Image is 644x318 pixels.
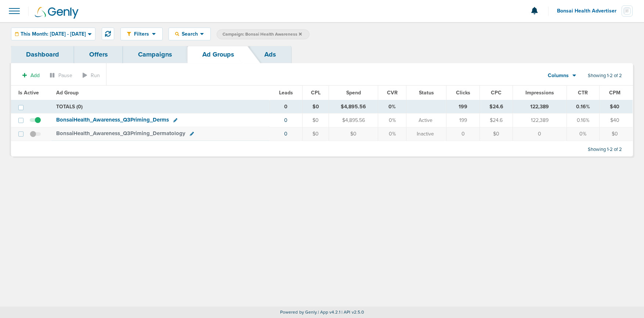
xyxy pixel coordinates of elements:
span: | API v2.5.0 [341,310,364,315]
span: Leads [279,90,293,96]
span: Filters [131,31,152,37]
span: Spend [346,90,361,96]
span: Ad Group [56,90,79,96]
span: Showing 1-2 of 2 [588,73,622,79]
span: Active [419,117,433,124]
a: Dashboard [11,46,74,63]
span: CPM [609,90,621,96]
td: 0% [378,127,406,141]
td: $4,895.56 [329,100,378,113]
td: $4,895.56 [329,113,378,127]
span: Bonsai Health Advertiser [557,8,622,14]
td: $0 [600,127,633,141]
td: $24.6 [480,113,513,127]
td: 122,389 [513,113,567,127]
span: CPL [311,90,321,96]
td: 0 [446,127,480,141]
span: BonsaiHealth_ Awareness_ Q3Priming_ Derms [56,116,169,123]
a: Offers [74,46,123,63]
td: $0 [480,127,513,141]
button: Add [18,70,44,81]
td: 0 [269,100,302,113]
span: This Month: [DATE] - [DATE] [21,32,86,37]
a: 0 [284,117,287,123]
span: | App v4.2.1 [318,310,340,315]
td: 0.16% [567,113,600,127]
td: 0 [513,127,567,141]
td: 199 [446,113,480,127]
span: Status [419,90,434,96]
td: $40 [600,113,633,127]
td: 122,389 [513,100,567,113]
td: TOTALS (0) [52,100,269,113]
span: Is Active [18,90,39,96]
span: BonsaiHealth_ Awareness_ Q3Priming_ Dermatology [56,130,185,137]
span: Columns [548,72,569,79]
span: Clicks [456,90,470,96]
span: Search [179,31,200,37]
td: $0 [302,100,329,113]
td: $0 [329,127,378,141]
span: Add [30,72,40,79]
span: Inactive [417,130,434,138]
a: Ad Groups [187,46,249,63]
img: Genly [35,7,79,19]
a: Ads [249,46,291,63]
td: 199 [446,100,480,113]
td: 0% [567,127,600,141]
td: 0% [378,113,406,127]
td: 0% [378,100,406,113]
span: CTR [578,90,588,96]
span: CVR [387,90,398,96]
td: $0 [302,113,329,127]
span: CPC [491,90,502,96]
span: Impressions [525,90,554,96]
td: $0 [302,127,329,141]
a: Campaigns [123,46,187,63]
span: Campaign: Bonsai Health Awareness [222,31,302,37]
td: $40 [600,100,633,113]
td: $24.6 [480,100,513,113]
a: 0 [284,131,287,137]
td: 0.16% [567,100,600,113]
span: Showing 1-2 of 2 [588,147,622,153]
